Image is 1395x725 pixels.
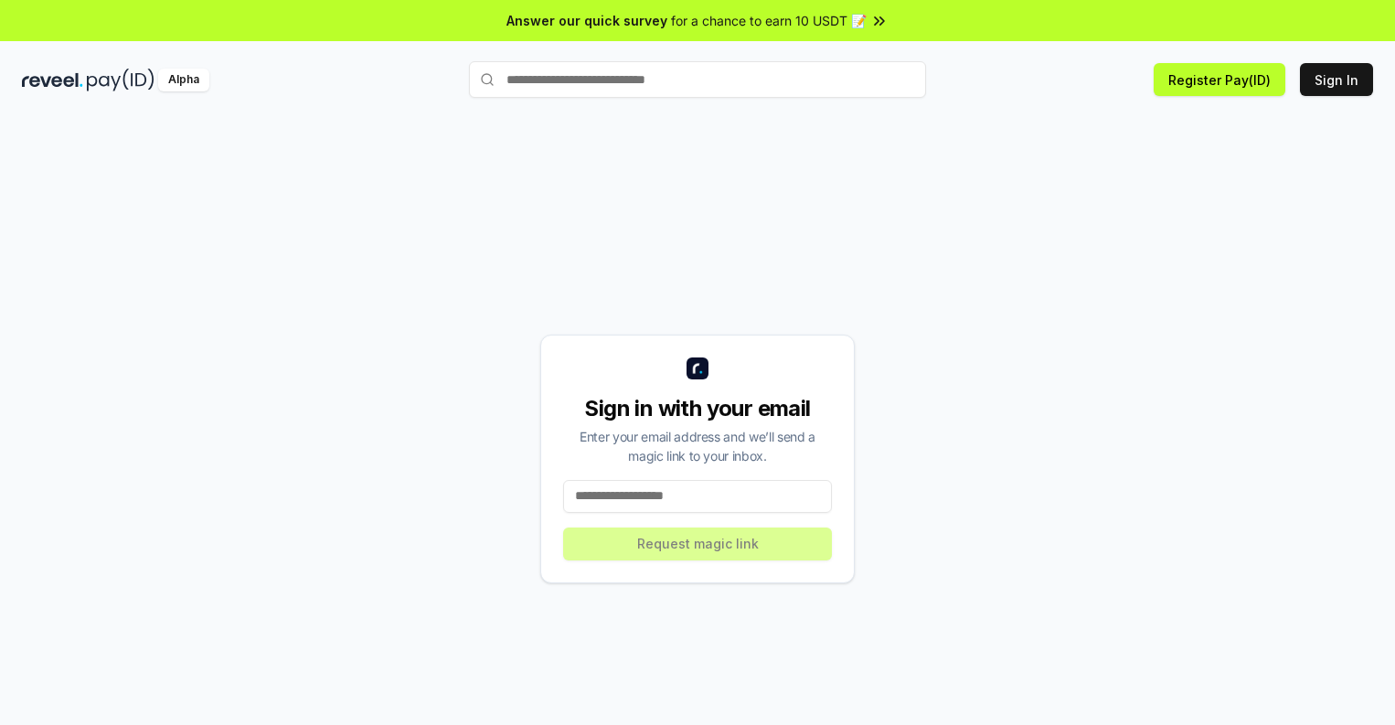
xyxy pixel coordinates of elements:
span: Answer our quick survey [506,11,667,30]
button: Register Pay(ID) [1154,63,1285,96]
button: Sign In [1300,63,1373,96]
div: Enter your email address and we’ll send a magic link to your inbox. [563,427,832,465]
div: Sign in with your email [563,394,832,423]
img: logo_small [687,357,708,379]
div: Alpha [158,69,209,91]
img: reveel_dark [22,69,83,91]
span: for a chance to earn 10 USDT 📝 [671,11,867,30]
img: pay_id [87,69,154,91]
